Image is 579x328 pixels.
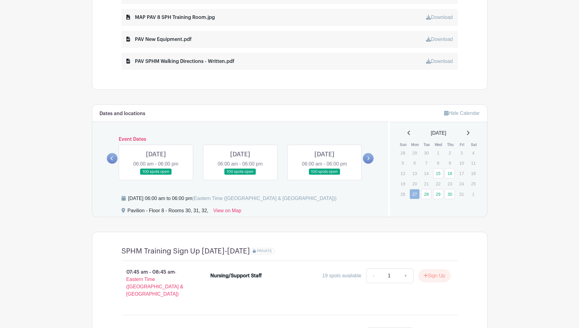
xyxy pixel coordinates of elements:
p: 6 [410,158,420,168]
p: 13 [410,169,420,178]
p: 9 [445,158,455,168]
h6: Event Dates [118,137,363,142]
a: Download [426,59,453,64]
p: 1 [468,189,478,199]
th: Mon [409,142,421,148]
th: Sat [468,142,480,148]
th: Sun [397,142,409,148]
a: 16 [445,168,455,178]
a: 27 [410,189,420,199]
p: 21 [421,179,431,188]
p: 4 [468,148,478,158]
p: 17 [457,169,467,178]
div: MAP PAV 8 SPH Training Room.jpg [126,14,215,21]
a: - [366,268,380,283]
p: 14 [421,169,431,178]
p: 12 [398,169,408,178]
p: 22 [433,179,443,188]
p: 5 [398,158,408,168]
p: 10 [457,158,467,168]
p: 07:45 am - 08:45 am [112,266,201,300]
div: 19 spots available [322,272,361,279]
p: 19 [398,179,408,188]
p: 8 [433,158,443,168]
th: Thu [444,142,456,148]
p: 26 [398,189,408,199]
div: PAV New Equipment.pdf [126,36,192,43]
a: 28 [421,189,431,199]
div: Pavilion - Floor 8 - Rooms 30, 31, 32, [128,207,208,217]
p: 25 [468,179,478,188]
p: 1 [433,148,443,158]
p: 24 [457,179,467,188]
p: 29 [410,148,420,158]
div: Nursing/Support Staff [210,272,262,279]
span: PRIVATE [257,249,272,253]
p: 11 [468,158,478,168]
a: 30 [445,189,455,199]
div: [DATE] 06:00 am to 06:00 pm [128,195,337,202]
h4: SPHM Training Sign Up [DATE]-[DATE] [121,247,250,256]
p: 2 [445,148,455,158]
a: Hide Calendar [444,111,479,116]
a: Download [426,37,453,42]
span: [DATE] [431,129,446,137]
p: 7 [421,158,431,168]
p: 18 [468,169,478,178]
a: View on Map [213,207,241,217]
th: Wed [433,142,445,148]
p: 3 [457,148,467,158]
p: 30 [421,148,431,158]
th: Tue [421,142,433,148]
p: 23 [445,179,455,188]
div: PAV SPHM Walking Directions - Written.pdf [126,58,234,65]
span: (Eastern Time ([GEOGRAPHIC_DATA] & [GEOGRAPHIC_DATA])) [192,196,337,201]
th: Fri [456,142,468,148]
h6: Dates and locations [100,111,145,117]
p: 20 [410,179,420,188]
p: 31 [457,189,467,199]
span: - Eastern Time ([GEOGRAPHIC_DATA] & [GEOGRAPHIC_DATA]) [126,269,183,297]
button: Sign Up [418,269,451,282]
a: 29 [433,189,443,199]
a: Download [426,15,453,20]
a: + [398,268,413,283]
p: 28 [398,148,408,158]
a: 15 [433,168,443,178]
